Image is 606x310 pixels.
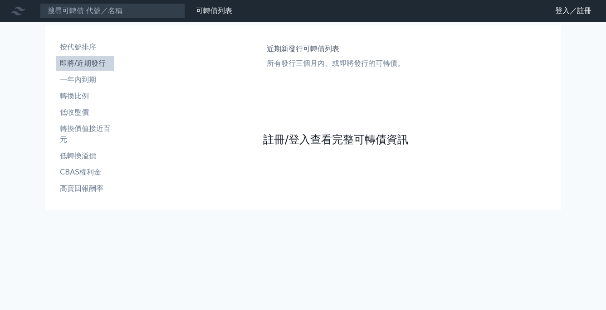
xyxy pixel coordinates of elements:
li: 低收盤價 [56,107,114,118]
li: 低轉換溢價 [56,150,114,161]
h1: 近期新發行可轉債列表 [267,44,405,54]
li: 按代號排序 [56,42,114,53]
a: 即將/近期發行 [56,56,114,71]
a: 按代號排序 [56,40,114,54]
a: 可轉債列表 [196,6,232,15]
a: CBAS權利金 [56,165,114,179]
li: CBAS權利金 [56,167,114,178]
input: 搜尋可轉債 代號／名稱 [40,3,185,19]
li: 高賣回報酬率 [56,183,114,194]
li: 轉換比例 [56,91,114,102]
a: 一年內到期 [56,73,114,87]
a: 低收盤價 [56,105,114,120]
a: 高賣回報酬率 [56,181,114,196]
li: 一年內到期 [56,74,114,85]
p: 所有發行三個月內、或即將發行的可轉債。 [267,58,405,69]
a: 轉換價值接近百元 [56,121,114,147]
a: 低轉換溢價 [56,149,114,163]
a: 登入／註冊 [548,4,599,18]
a: 轉換比例 [56,89,114,103]
li: 即將/近期發行 [56,58,114,69]
li: 轉換價值接近百元 [56,123,114,145]
a: 註冊/登入查看完整可轉債資訊 [263,132,408,147]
